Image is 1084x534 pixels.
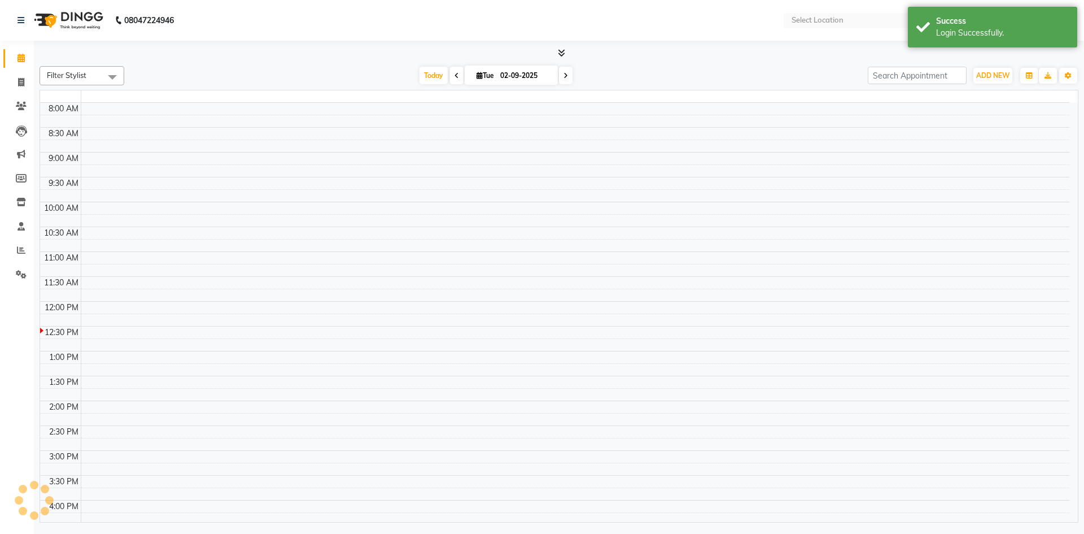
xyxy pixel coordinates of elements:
div: 2:30 PM [47,426,81,438]
div: 2:00 PM [47,401,81,413]
div: 8:30 AM [46,128,81,140]
div: 4:00 PM [47,501,81,513]
div: 3:30 PM [47,476,81,488]
button: ADD NEW [973,68,1012,84]
div: 3:00 PM [47,451,81,463]
span: Filter Stylist [47,71,86,80]
div: 11:30 AM [42,277,81,289]
div: 11:00 AM [42,252,81,264]
div: Select Location [792,15,843,26]
div: 12:00 PM [42,302,81,314]
div: 1:30 PM [47,376,81,388]
span: ADD NEW [976,71,1009,80]
div: 10:00 AM [42,202,81,214]
div: 10:30 AM [42,227,81,239]
div: 1:00 PM [47,351,81,363]
div: 8:00 AM [46,103,81,115]
img: logo [29,5,106,36]
span: Tue [474,71,497,80]
div: 9:30 AM [46,177,81,189]
div: Login Successfully. [936,27,1069,39]
div: 12:30 PM [42,327,81,338]
div: Success [936,15,1069,27]
b: 08047224946 [124,5,174,36]
div: 9:00 AM [46,153,81,164]
input: Search Appointment [868,67,967,84]
span: Today [419,67,448,84]
input: 2025-09-02 [497,67,553,84]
